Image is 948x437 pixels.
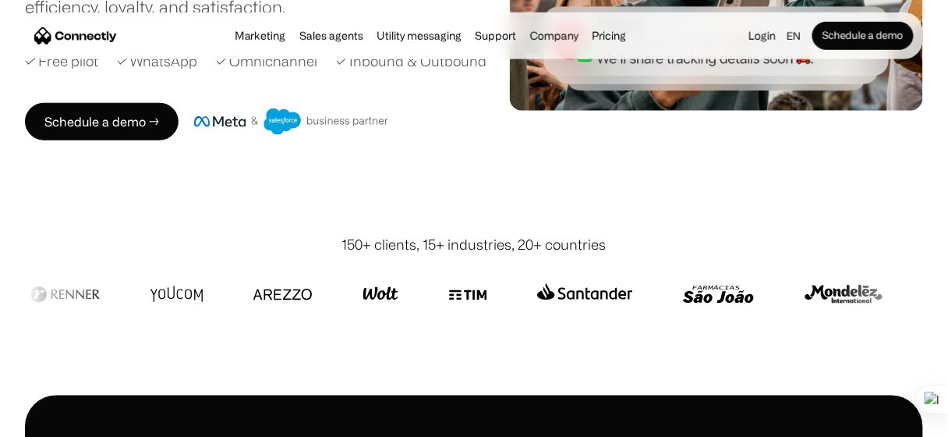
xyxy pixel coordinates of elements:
[16,408,94,432] aside: Language selected: English
[787,25,801,47] div: en
[336,51,486,72] div: ✓ Inbound & Outbound
[34,24,117,48] a: home
[342,234,607,255] div: 150+ clients, 15+ industries, 20+ countries
[372,30,466,42] a: Utility messaging
[780,25,812,47] div: en
[194,108,389,135] img: Meta and Salesforce business partner badge.
[471,30,522,42] a: Support
[530,25,578,47] div: Company
[117,51,197,72] div: ✓ WhatsApp
[295,30,368,42] a: Sales agents
[25,103,179,140] a: Schedule a demo →
[230,30,291,42] a: Marketing
[812,22,914,50] a: Schedule a demo
[216,51,317,72] div: ✓ Omnichannel
[744,25,780,47] a: Login
[31,410,94,432] ul: Language list
[525,25,583,47] div: Company
[25,51,98,72] div: ✓ Free pilot
[587,30,631,42] a: Pricing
